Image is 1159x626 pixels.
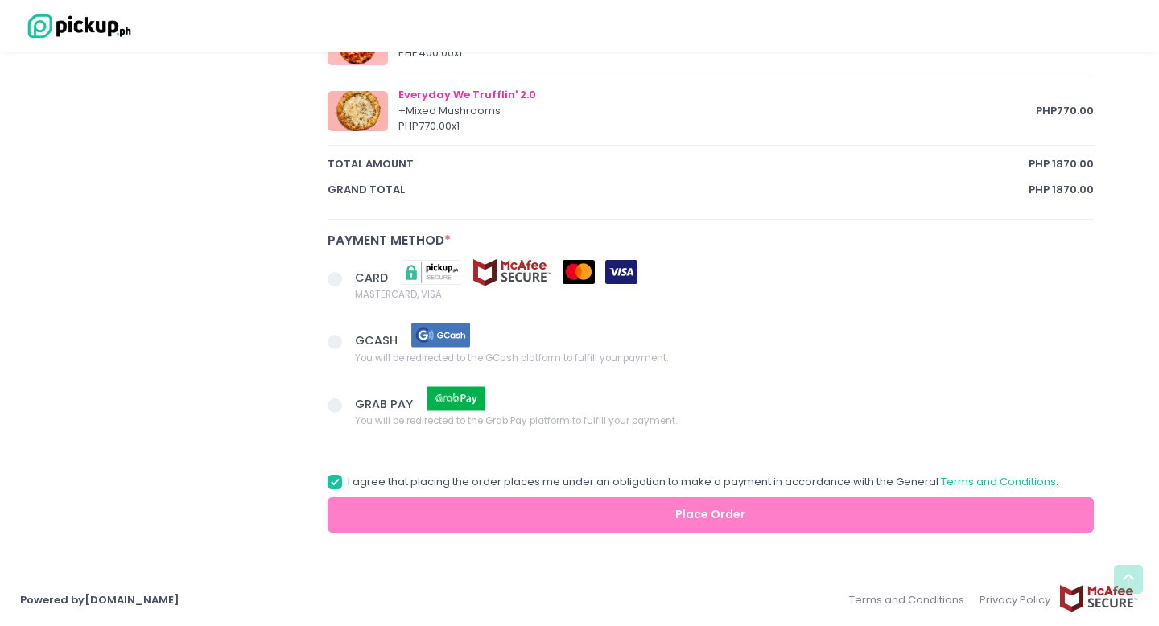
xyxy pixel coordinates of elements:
a: Powered by[DOMAIN_NAME] [20,592,179,607]
span: total amount [328,156,1029,172]
div: + Mixed Mushrooms [398,103,1036,119]
span: You will be redirected to the Grab Pay platform to fulfill your payment. [355,413,677,429]
div: PHP 770.00 x 1 [398,118,1036,134]
button: Place Order [328,497,1094,533]
span: GRAB PAY [355,395,416,411]
span: Grand total [328,182,1029,198]
img: gcash [401,321,481,349]
img: mcafee-secure [1058,584,1139,612]
span: PHP 770.00 [1036,103,1094,119]
a: Terms and Conditions [941,474,1056,489]
span: PHP 1870.00 [1029,156,1094,172]
a: Privacy Policy [972,584,1059,616]
img: logo [20,12,133,40]
div: PHP 400.00 x 1 [398,45,1033,61]
label: I agree that placing the order places me under an obligation to make a payment in accordance with... [328,474,1058,490]
span: CARD [355,269,391,285]
span: You will be redirected to the GCash platform to fulfill your payment. [355,349,668,365]
img: mcafee-secure [472,258,552,286]
img: mastercard [563,260,595,284]
img: visa [605,260,637,284]
div: Payment Method [328,231,1094,249]
img: grab pay [416,385,497,413]
img: pickupsecure [391,258,472,286]
span: PHP 1870.00 [1029,182,1094,198]
div: Everyday We Trufflin' 2.0 [398,87,1036,103]
span: MASTERCARD, VISA [355,286,637,303]
span: GCASH [355,332,401,348]
a: Terms and Conditions [849,584,972,616]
